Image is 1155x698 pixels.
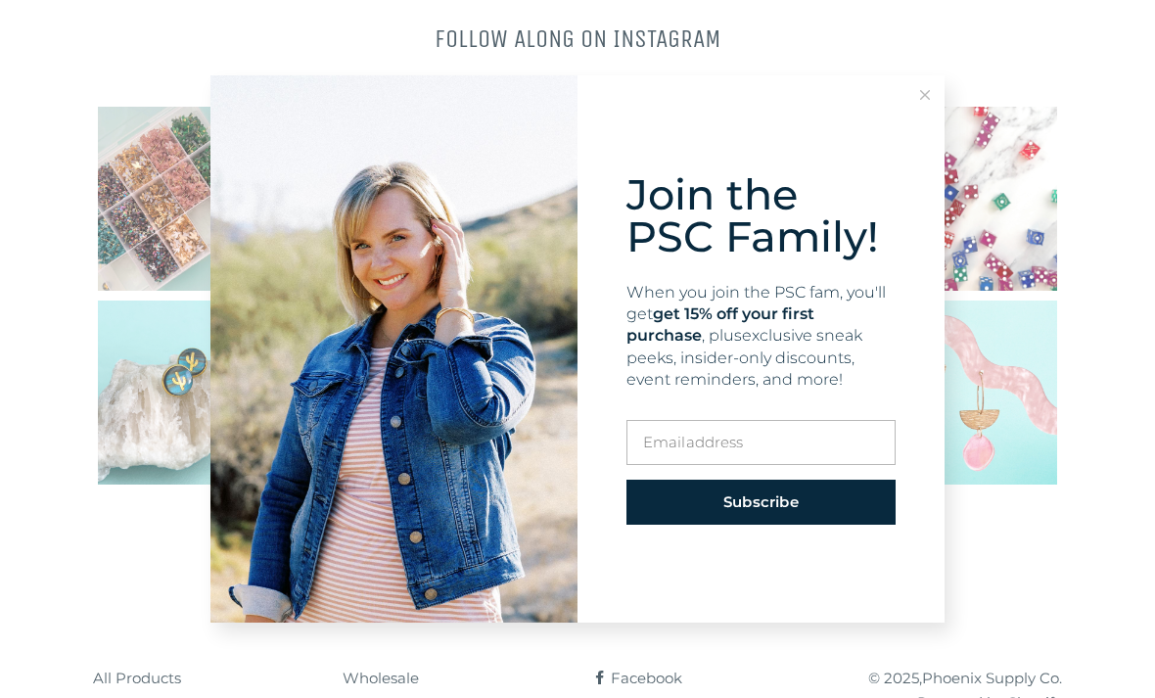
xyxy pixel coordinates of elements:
[626,480,896,525] button: Subscribe
[686,433,744,451] span: address
[723,492,799,511] span: Subscribe
[210,75,577,624] svg: Form image
[626,304,814,345] span: get 15% off your first purchase
[643,433,686,451] span: Email
[702,326,742,345] span: , plus
[626,282,896,392] div: When you join the PSC fam, you'll get exclusive sneak peeks, insider-only discounts, event remind...
[626,173,896,257] div: Join the PSC Family!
